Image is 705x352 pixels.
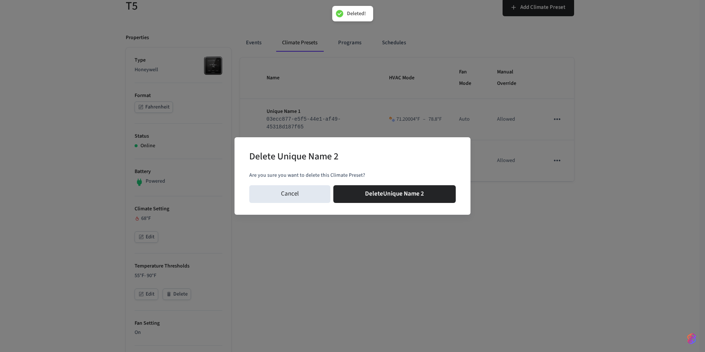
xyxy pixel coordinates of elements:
[249,172,456,179] p: Are you sure you want to delete this Climate Preset?
[249,185,330,203] button: Cancel
[249,146,338,169] h2: Delete Unique Name 2
[333,185,456,203] button: DeleteUnique Name 2
[347,10,366,17] div: Deleted!
[687,333,696,345] img: SeamLogoGradient.69752ec5.svg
